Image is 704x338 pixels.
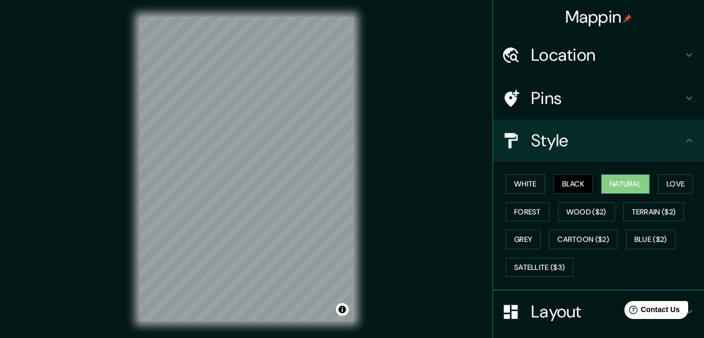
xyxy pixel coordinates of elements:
button: Love [658,174,693,194]
h4: Location [531,44,683,65]
button: Cartoon ($2) [549,230,618,249]
button: Natural [601,174,650,194]
button: Black [554,174,593,194]
div: Pins [493,77,704,119]
button: Terrain ($2) [623,202,684,222]
div: Style [493,119,704,162]
h4: Mappin [565,6,632,27]
div: Location [493,34,704,76]
iframe: Help widget launcher [610,297,692,326]
button: Toggle attribution [336,303,349,316]
h4: Pins [531,88,683,109]
button: White [506,174,545,194]
button: Satellite ($3) [506,258,573,277]
button: Forest [506,202,549,222]
button: Grey [506,230,541,249]
h4: Style [531,130,683,151]
canvas: Map [139,17,354,321]
div: Layout [493,290,704,333]
img: pin-icon.png [623,14,632,23]
button: Blue ($2) [626,230,676,249]
button: Wood ($2) [558,202,615,222]
h4: Layout [531,301,683,322]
